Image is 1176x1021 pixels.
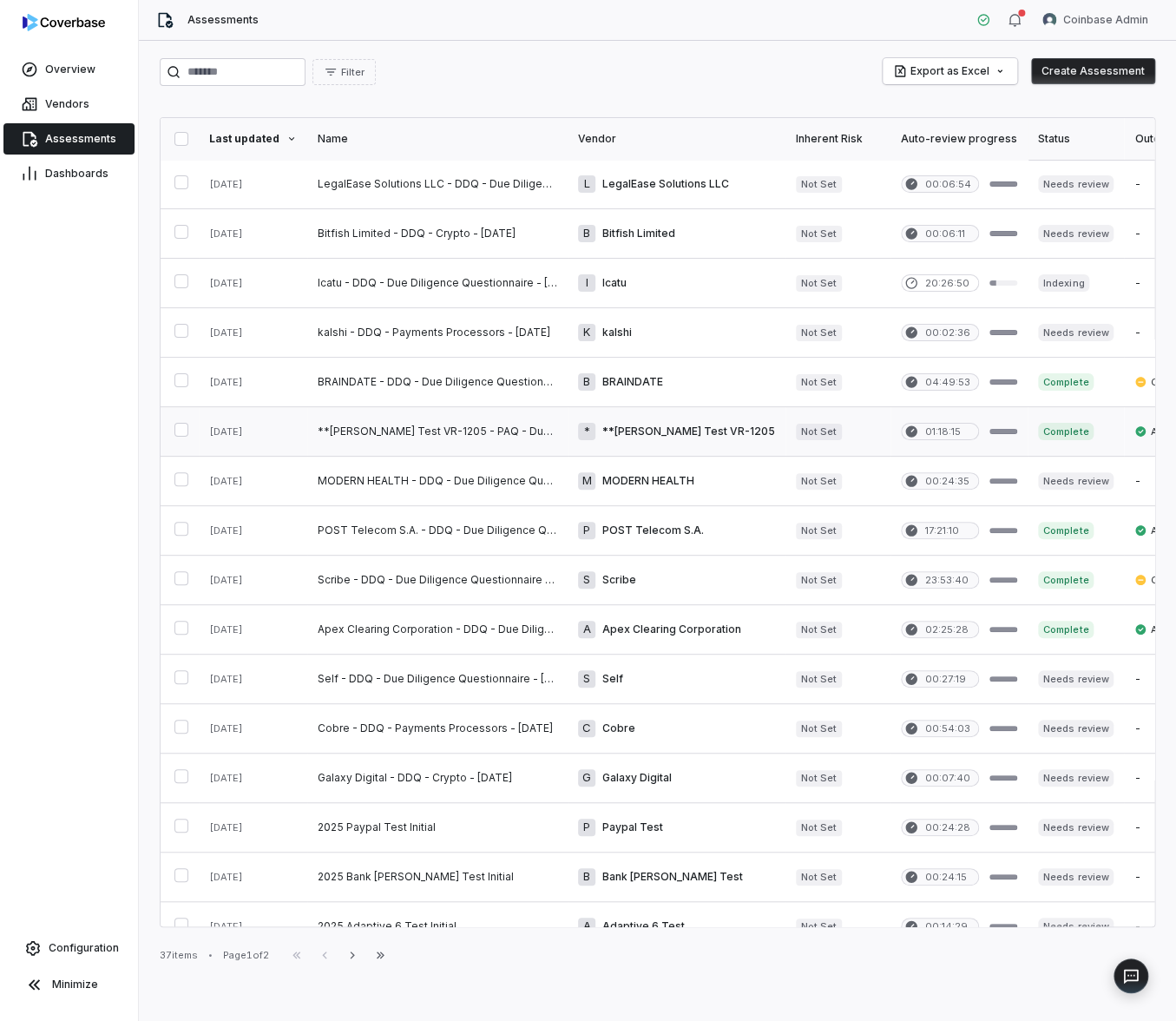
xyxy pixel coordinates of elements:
a: Dashboards [3,158,135,189]
a: Configuration [7,932,131,964]
a: Overview [3,54,135,85]
span: Filter [341,66,365,79]
div: Inherent Risk [796,132,880,146]
span: Assessments [45,132,116,146]
button: Coinbase Admin avatarCoinbase Admin [1032,7,1159,33]
a: Assessments [3,123,135,155]
button: Export as Excel [883,58,1017,84]
button: Minimize [7,967,131,1002]
img: logo-D7KZi-bG.svg [23,14,105,31]
span: Assessments [187,13,259,27]
div: Status [1038,132,1114,146]
span: Configuration [49,941,119,955]
img: Coinbase Admin avatar [1042,13,1056,27]
span: Dashboards [45,167,108,181]
span: Coinbase Admin [1063,13,1148,27]
div: 37 items [160,949,198,962]
a: Vendors [3,89,135,120]
span: Overview [45,63,95,76]
button: Filter [312,59,376,85]
span: Vendors [45,97,89,111]
div: Page 1 of 2 [223,949,269,962]
div: Last updated [209,132,297,146]
div: Auto-review progress [901,132,1017,146]
div: • [208,949,213,961]
div: Vendor [578,132,775,146]
button: Create Assessment [1031,58,1155,84]
div: Name [318,132,557,146]
span: Minimize [52,978,98,991]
